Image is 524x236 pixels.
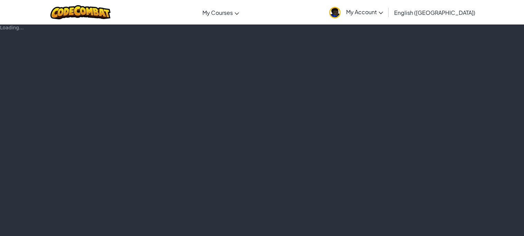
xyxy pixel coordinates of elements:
[202,9,233,16] span: My Courses
[329,7,341,18] img: avatar
[394,9,475,16] span: English ([GEOGRAPHIC_DATA])
[50,5,111,19] img: CodeCombat logo
[346,8,383,16] span: My Account
[326,1,387,23] a: My Account
[199,3,242,22] a: My Courses
[391,3,479,22] a: English ([GEOGRAPHIC_DATA])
